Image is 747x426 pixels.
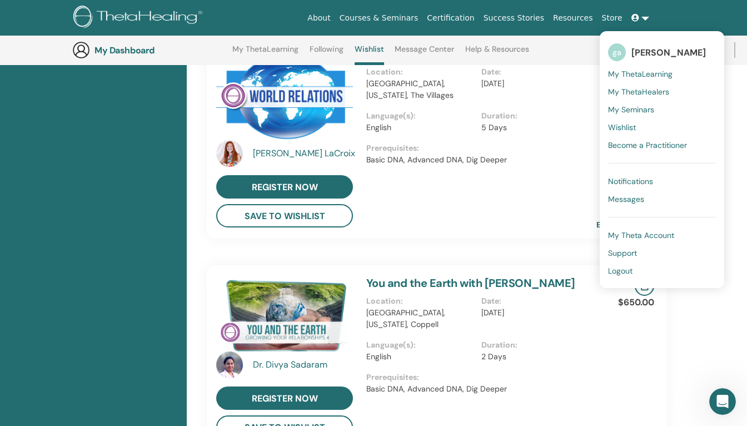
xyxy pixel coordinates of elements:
h1: Operator [54,6,93,14]
div: Close [195,4,215,24]
div: I GOT THE LINKKKKK! THANK YOU!!! [55,155,213,179]
p: Date : [481,295,590,307]
a: Logout [608,262,716,280]
div: Hello,I was seeing if you received the zoom link for the divine timing webinar that was [DATE][DA... [9,229,182,285]
p: The team can also help [54,14,138,25]
div: ThetaHealing says… [9,203,213,229]
p: [GEOGRAPHIC_DATA], [US_STATE], The Villages [366,78,475,101]
p: Language(s) : [366,339,475,351]
div: I GOT THE LINKKKKK! THANK YOU!!! [64,161,205,172]
a: [PERSON_NAME] LaCroix [253,147,356,160]
p: 2 Days [481,351,590,363]
p: Location : [366,295,475,307]
button: Emoji picker [35,332,44,341]
span: Wishlist [608,122,636,132]
div: Hello, [18,235,173,246]
span: Support [608,248,637,258]
button: go back [7,4,28,26]
span: [PERSON_NAME] [631,47,706,58]
a: Resources [549,8,597,28]
a: Message Center [395,44,454,62]
a: register now [216,175,353,199]
p: English [366,351,475,363]
a: Notifications [608,172,716,190]
a: You and the Earth with [PERSON_NAME] [366,276,575,290]
div: help please... [143,130,213,154]
a: Following [310,44,343,62]
span: My ThetaHealers [608,87,669,97]
p: English [366,122,475,133]
a: My ThetaHealers [608,83,716,101]
div: joined the conversation [53,205,183,215]
p: Basic DNA, Advanced DNA, Dig Deeper [366,383,596,395]
iframe: Intercom live chat [709,388,736,415]
span: My Theta Account [608,230,674,240]
p: Duration : [481,110,590,122]
span: Become a Practitioner [608,140,687,150]
a: Help & Resources [465,44,529,62]
img: logo.png [73,6,206,31]
a: Event Page [596,216,655,233]
span: My Seminars [608,105,654,115]
div: ThetaHealing • [DATE] [18,288,94,294]
p: [DATE] [481,78,590,90]
p: [DATE] [481,307,590,319]
img: You and the Earth [216,276,353,355]
a: Support [608,244,716,262]
p: $650.00 [618,296,654,309]
div: Profile image for ThetaHealing [39,205,50,216]
a: My ThetaLearning [232,44,298,62]
p: Prerequisites : [366,371,596,383]
button: Gif picker [53,332,62,341]
a: About [303,8,335,28]
textarea: Message… [9,309,213,328]
a: ga[PERSON_NAME] [608,39,716,65]
div: [DATE] [9,188,213,203]
span: Logout [608,266,633,276]
a: Courses & Seminars [335,8,423,28]
span: Messages [608,194,644,204]
p: Date : [481,66,590,78]
a: Wishlist [608,118,716,136]
a: Success Stories [479,8,549,28]
div: help please... [152,136,205,147]
b: ThetaHealing [53,206,104,214]
span: register now [252,393,318,404]
a: Dr. Divya Sadaram [253,358,356,371]
a: Wishlist [355,44,384,65]
img: default.jpg [216,140,243,167]
span: My ThetaLearning [608,69,673,79]
p: Duration : [481,339,590,351]
p: Prerequisites : [366,142,596,154]
img: generic-user-icon.jpg [72,41,90,59]
a: My Theta Account [608,226,716,244]
span: Notifications [608,176,653,186]
a: register now [216,387,353,410]
div: ThetaHealing says… [9,229,213,310]
button: Upload attachment [17,332,26,341]
button: save to wishlist [216,204,353,227]
a: My Seminars [608,101,716,118]
p: 5 Days [481,122,590,133]
div: georgina says… [9,130,213,155]
span: ga [608,43,626,61]
p: Basic DNA, Advanced DNA, Dig Deeper [366,154,596,166]
span: register now [252,181,318,193]
img: World Relations [216,47,353,143]
img: default.jpg [216,351,243,378]
img: Profile image for Operator [32,6,49,24]
button: Send a message… [191,328,208,345]
a: My ThetaLearning [608,65,716,83]
a: Messages [608,190,716,208]
p: Location : [366,66,475,78]
a: Certification [422,8,479,28]
a: Become a Practitioner [608,136,716,154]
p: Language(s) : [366,110,475,122]
p: [GEOGRAPHIC_DATA], [US_STATE], Coppell [366,307,475,330]
h3: My Dashboard [94,45,206,56]
div: georgina says… [9,155,213,188]
button: Home [174,4,195,26]
a: Store [597,8,627,28]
